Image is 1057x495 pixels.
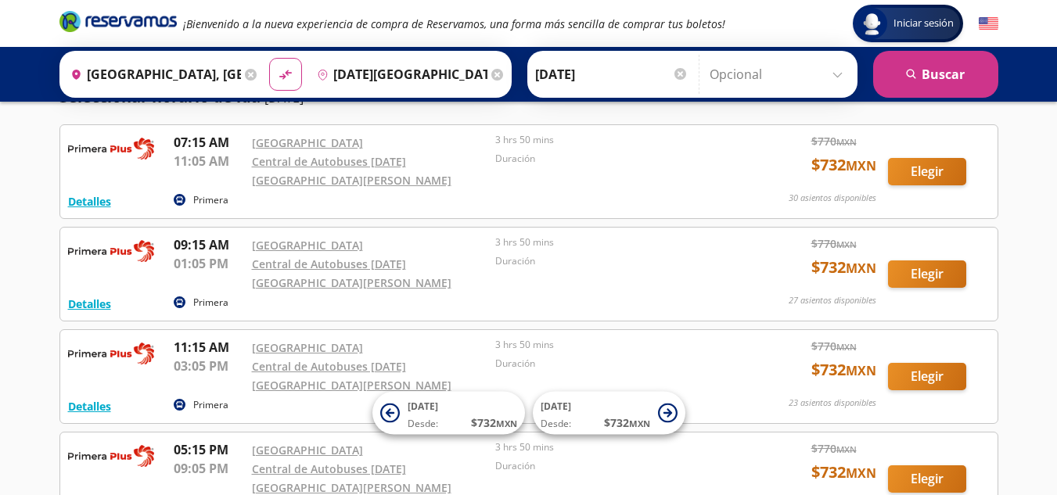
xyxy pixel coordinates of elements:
[252,340,363,355] a: [GEOGRAPHIC_DATA]
[836,443,857,455] small: MXN
[535,55,688,94] input: Elegir Fecha
[68,296,111,312] button: Detalles
[495,152,732,166] p: Duración
[811,133,857,149] span: $ 770
[252,359,451,393] a: Central de Autobuses [DATE][GEOGRAPHIC_DATA][PERSON_NAME]
[836,136,857,148] small: MXN
[59,9,177,33] i: Brand Logo
[68,338,154,369] img: RESERVAMOS
[495,254,732,268] p: Duración
[629,418,650,429] small: MXN
[495,338,732,352] p: 3 hrs 50 mins
[183,16,725,31] em: ¡Bienvenido a la nueva experiencia de compra de Reservamos, una forma más sencilla de comprar tus...
[888,465,966,493] button: Elegir
[495,357,732,371] p: Duración
[789,294,876,307] p: 27 asientos disponibles
[887,16,960,31] span: Iniciar sesión
[252,461,451,495] a: Central de Autobuses [DATE][GEOGRAPHIC_DATA][PERSON_NAME]
[252,256,451,290] a: Central de Autobuses [DATE][GEOGRAPHIC_DATA][PERSON_NAME]
[252,443,363,457] a: [GEOGRAPHIC_DATA]
[495,440,732,454] p: 3 hrs 50 mins
[174,235,244,254] p: 09:15 AM
[68,193,111,210] button: Detalles
[174,152,244,170] p: 11:05 AM
[811,461,876,484] span: $ 732
[174,440,244,459] p: 05:15 PM
[174,357,244,375] p: 03:05 PM
[604,414,650,431] span: $ 732
[252,238,363,253] a: [GEOGRAPHIC_DATA]
[710,55,850,94] input: Opcional
[888,158,966,185] button: Elegir
[193,296,228,310] p: Primera
[252,135,363,150] a: [GEOGRAPHIC_DATA]
[471,414,517,431] span: $ 732
[496,418,517,429] small: MXN
[311,55,487,94] input: Buscar Destino
[811,256,876,279] span: $ 732
[193,398,228,412] p: Primera
[64,55,241,94] input: Buscar Origen
[68,235,154,267] img: RESERVAMOS
[789,192,876,205] p: 30 asientos disponibles
[59,9,177,38] a: Brand Logo
[174,254,244,273] p: 01:05 PM
[811,358,876,382] span: $ 732
[888,363,966,390] button: Elegir
[811,440,857,457] span: $ 770
[68,133,154,164] img: RESERVAMOS
[846,260,876,277] small: MXN
[979,14,998,34] button: English
[68,440,154,472] img: RESERVAMOS
[811,338,857,354] span: $ 770
[174,133,244,152] p: 07:15 AM
[873,51,998,98] button: Buscar
[408,400,438,413] span: [DATE]
[495,133,732,147] p: 3 hrs 50 mins
[811,235,857,252] span: $ 770
[68,398,111,414] button: Detalles
[836,341,857,353] small: MXN
[174,338,244,357] p: 11:15 AM
[541,417,571,431] span: Desde:
[252,154,451,188] a: Central de Autobuses [DATE][GEOGRAPHIC_DATA][PERSON_NAME]
[408,417,438,431] span: Desde:
[846,362,876,379] small: MXN
[495,235,732,249] p: 3 hrs 50 mins
[533,392,685,435] button: [DATE]Desde:$732MXN
[846,465,876,482] small: MXN
[888,260,966,288] button: Elegir
[836,239,857,250] small: MXN
[811,153,876,177] span: $ 732
[846,157,876,174] small: MXN
[372,392,525,435] button: [DATE]Desde:$732MXN
[789,396,876,410] p: 23 asientos disponibles
[541,400,571,413] span: [DATE]
[193,193,228,207] p: Primera
[495,459,732,473] p: Duración
[174,459,244,478] p: 09:05 PM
